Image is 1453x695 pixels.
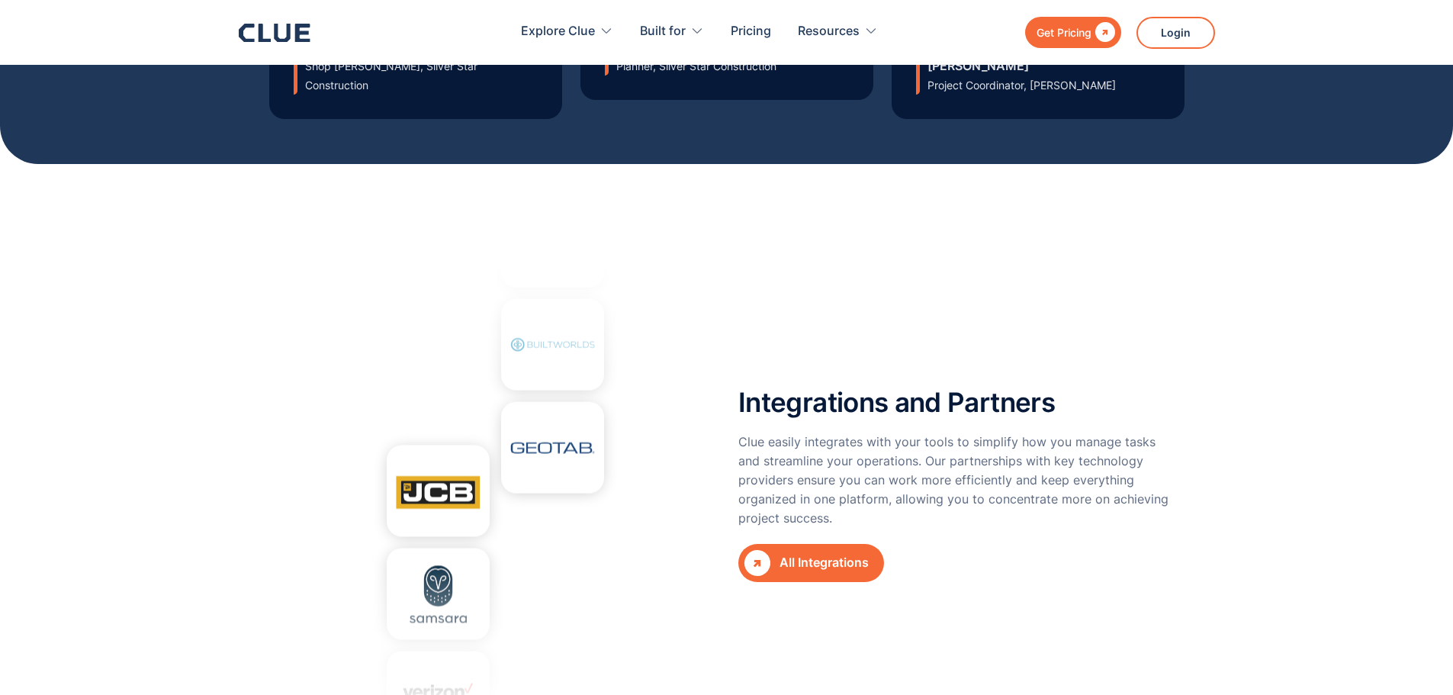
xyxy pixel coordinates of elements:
div:  [1091,23,1115,42]
div: Widget de chat [1178,481,1453,695]
a: All Integrations [738,544,884,582]
div: Project Coordinator, [PERSON_NAME] [927,76,1116,95]
p: Clue easily integrates with your tools to simplify how you manage tasks and streamline your opera... [738,433,1177,529]
div: Get Pricing [1037,23,1091,42]
div:  [744,550,770,576]
div: Resources [798,8,878,56]
div: Built for [640,8,686,56]
div: Built for [640,8,704,56]
div: Shop [PERSON_NAME], Silver Star Construction [305,56,538,95]
a: Get Pricing [1025,17,1121,48]
div: Explore Clue [521,8,613,56]
a: Pricing [731,8,771,56]
iframe: Chat Widget [1178,481,1453,695]
div: Explore Clue [521,8,595,56]
div: Planner, Silver Star Construction [616,56,776,76]
div: All Integrations [780,553,869,572]
div: Resources [798,8,860,56]
h2: Integrations and Partners [738,388,1055,417]
div: [PERSON_NAME] [927,56,1116,76]
a: Login [1136,17,1215,49]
